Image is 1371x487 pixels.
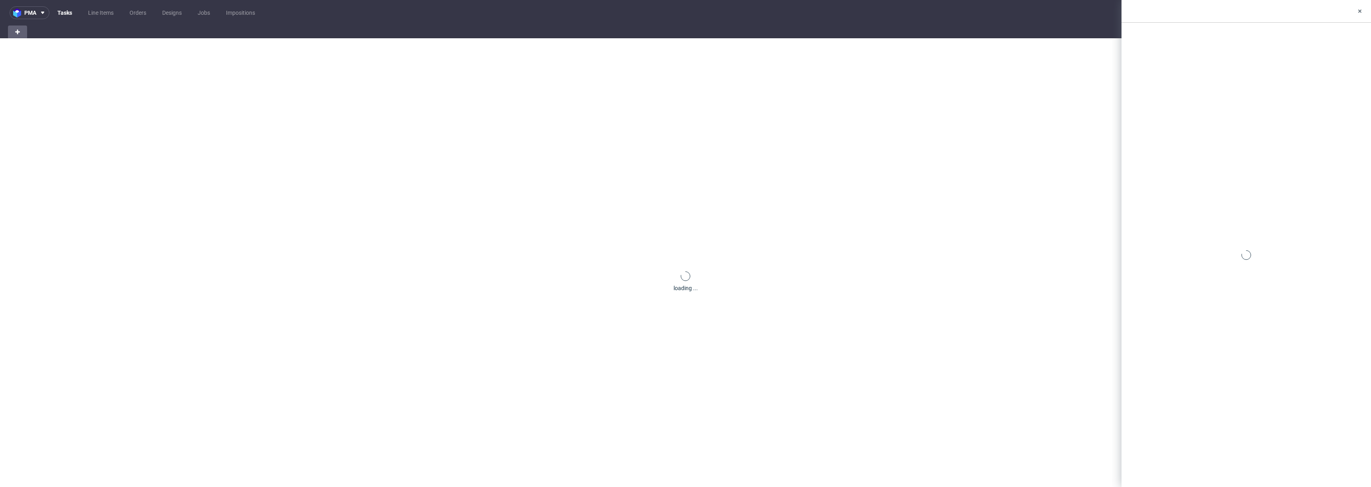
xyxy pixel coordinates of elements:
a: Orders [125,6,151,19]
button: pma [10,6,49,19]
a: Jobs [193,6,215,19]
img: logo [13,8,24,18]
span: pma [24,10,36,16]
a: Designs [157,6,187,19]
div: loading ... [674,284,698,292]
a: Line Items [83,6,118,19]
a: Impositions [221,6,260,19]
a: Tasks [53,6,77,19]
